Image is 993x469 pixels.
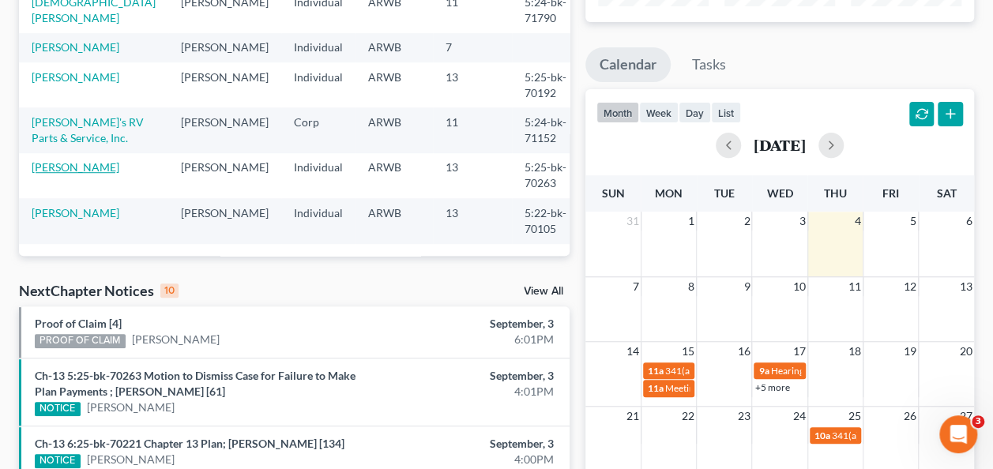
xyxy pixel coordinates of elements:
[168,107,281,152] td: [PERSON_NAME]
[792,342,807,361] span: 17
[798,212,807,231] span: 3
[792,277,807,296] span: 10
[391,436,554,452] div: September, 3
[742,277,751,296] span: 9
[512,107,588,152] td: 5:24-bk-71152
[35,402,81,416] div: NOTICE
[87,452,175,467] a: [PERSON_NAME]
[665,382,924,394] span: Meeting of Creditors for [PERSON_NAME] & [PERSON_NAME]
[936,186,956,200] span: Sat
[686,277,696,296] span: 8
[754,137,806,153] h2: [DATE]
[35,369,355,398] a: Ch-13 5:25-bk-70263 Motion to Dismiss Case for Failure to Make Plan Payments ; [PERSON_NAME] [61]
[35,454,81,468] div: NOTICE
[168,153,281,198] td: [PERSON_NAME]
[686,212,696,231] span: 1
[433,153,512,198] td: 13
[87,400,175,415] a: [PERSON_NAME]
[281,62,355,107] td: Individual
[281,107,355,152] td: Corp
[512,62,588,107] td: 5:25-bk-70192
[32,40,119,54] a: [PERSON_NAME]
[853,212,863,231] span: 4
[735,407,751,426] span: 23
[655,186,683,200] span: Mon
[625,342,641,361] span: 14
[585,47,671,82] a: Calendar
[512,153,588,198] td: 5:25-bk-70263
[512,198,588,243] td: 5:22-bk-70105
[391,332,554,347] div: 6:01PM
[355,107,433,152] td: ARWB
[281,153,355,198] td: Individual
[639,102,679,123] button: week
[32,115,144,144] a: [PERSON_NAME]'s RV Parts & Service, Inc.
[625,212,641,231] span: 31
[792,407,807,426] span: 24
[35,317,122,330] a: Proof of Claim [4]
[972,415,984,428] span: 3
[902,342,918,361] span: 19
[433,33,512,62] td: 7
[939,415,977,453] iframe: Intercom live chat
[814,430,830,441] span: 10a
[847,407,863,426] span: 25
[902,277,918,296] span: 12
[882,186,899,200] span: Fri
[160,283,179,298] div: 10
[770,365,893,377] span: Hearing for [PERSON_NAME]
[355,153,433,198] td: ARWB
[958,277,974,296] span: 13
[433,107,512,152] td: 11
[35,437,344,450] a: Ch-13 6:25-bk-70221 Chapter 13 Plan; [PERSON_NAME] [134]
[742,212,751,231] span: 2
[391,316,554,332] div: September, 3
[735,342,751,361] span: 16
[824,186,847,200] span: Thu
[602,186,625,200] span: Sun
[596,102,639,123] button: month
[391,452,554,467] div: 4:00PM
[355,198,433,243] td: ARWB
[680,342,696,361] span: 15
[433,62,512,107] td: 13
[281,198,355,243] td: Individual
[391,384,554,400] div: 4:01PM
[714,186,735,200] span: Tue
[32,70,119,84] a: [PERSON_NAME]
[35,334,126,348] div: PROOF OF CLAIM
[678,47,740,82] a: Tasks
[758,365,769,377] span: 9a
[766,186,792,200] span: Wed
[754,381,789,393] a: +5 more
[680,407,696,426] span: 22
[679,102,711,123] button: day
[965,212,974,231] span: 6
[958,407,974,426] span: 27
[524,286,563,297] a: View All
[648,365,664,377] span: 11a
[32,160,119,174] a: [PERSON_NAME]
[391,368,554,384] div: September, 3
[711,102,741,123] button: list
[433,198,512,243] td: 13
[32,206,119,219] a: [PERSON_NAME]
[281,33,355,62] td: Individual
[168,62,281,107] td: [PERSON_NAME]
[355,33,433,62] td: ARWB
[847,342,863,361] span: 18
[132,332,220,347] a: [PERSON_NAME]
[355,62,433,107] td: ARWB
[625,407,641,426] span: 21
[631,277,641,296] span: 7
[19,281,179,300] div: NextChapter Notices
[168,198,281,243] td: [PERSON_NAME]
[908,212,918,231] span: 5
[902,407,918,426] span: 26
[958,342,974,361] span: 20
[168,33,281,62] td: [PERSON_NAME]
[847,277,863,296] span: 11
[665,365,901,377] span: 341(a) meeting for [PERSON_NAME] & [PERSON_NAME]
[648,382,664,394] span: 11a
